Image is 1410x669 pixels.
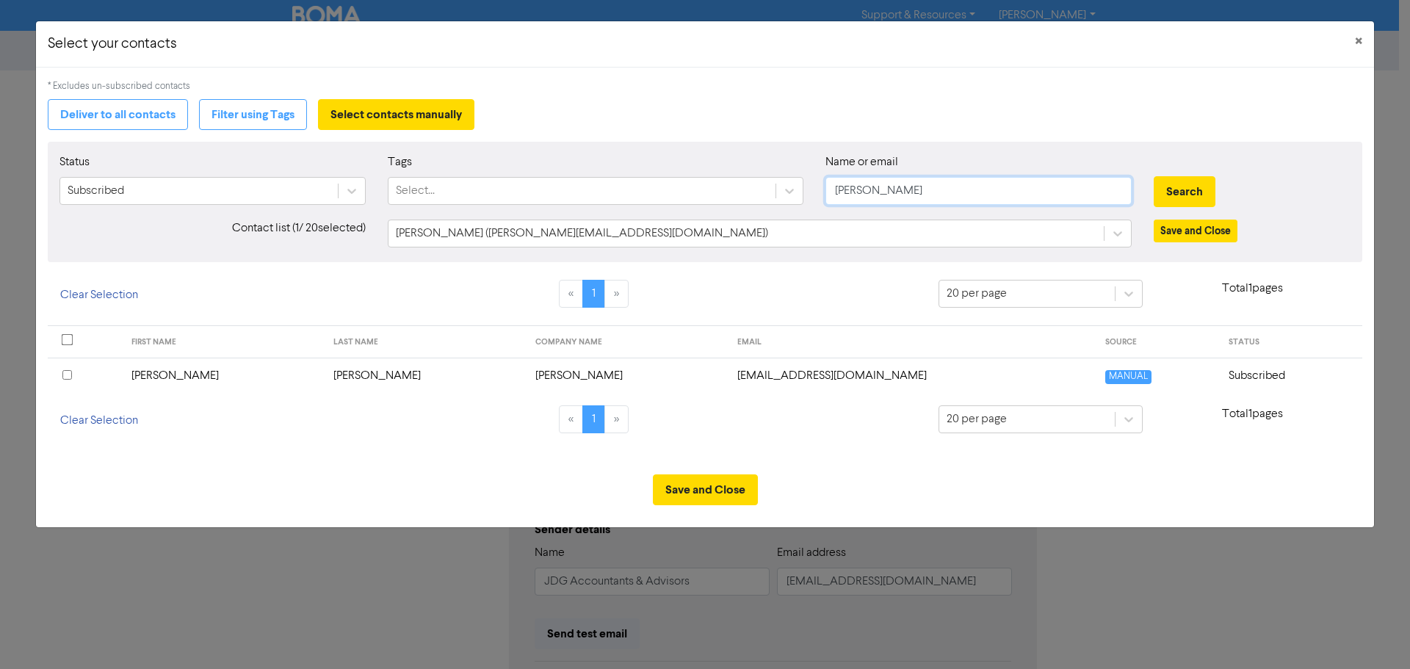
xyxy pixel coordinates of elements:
span: × [1355,31,1362,53]
div: * Excludes un-subscribed contacts [48,79,1362,93]
button: Clear Selection [48,405,151,436]
th: EMAIL [728,326,1096,358]
div: Subscribed [68,182,124,200]
div: [PERSON_NAME] ([PERSON_NAME][EMAIL_ADDRESS][DOMAIN_NAME]) [396,225,768,242]
button: Deliver to all contacts [48,99,188,130]
button: Search [1154,176,1215,207]
th: FIRST NAME [123,326,325,358]
button: Select contacts manually [318,99,474,130]
div: 20 per page [947,411,1007,428]
td: [PERSON_NAME] [325,358,527,394]
button: Save and Close [653,474,758,505]
td: Subscribed [1220,358,1362,394]
button: Close [1343,21,1374,62]
a: Page 1 is your current page [582,405,605,433]
iframe: Chat Widget [1337,599,1410,669]
th: LAST NAME [325,326,527,358]
th: STATUS [1220,326,1362,358]
th: COMPANY NAME [527,326,728,358]
button: Clear Selection [48,280,151,311]
td: [PERSON_NAME] [527,358,728,394]
div: Select... [396,182,435,200]
td: aedwards@cowellclarke.com.au [728,358,1096,394]
p: Total 1 pages [1143,280,1362,297]
label: Status [59,153,90,171]
a: Page 1 is your current page [582,280,605,308]
th: SOURCE [1096,326,1220,358]
label: Tags [388,153,412,171]
h5: Select your contacts [48,33,177,55]
div: Contact list ( 1 / 20 selected) [48,220,377,247]
td: [PERSON_NAME] [123,358,325,394]
button: Save and Close [1154,220,1237,242]
div: 20 per page [947,285,1007,303]
p: Total 1 pages [1143,405,1362,423]
button: Filter using Tags [199,99,307,130]
span: MANUAL [1105,370,1151,384]
label: Name or email [825,153,898,171]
